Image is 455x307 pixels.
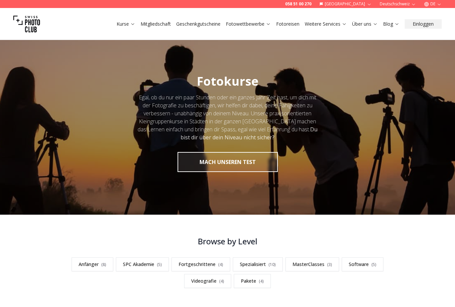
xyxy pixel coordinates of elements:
a: Kurse [117,21,135,27]
button: Geschenkgutscheine [174,19,223,29]
button: Weitere Services [302,19,349,29]
a: Fotowettbewerbe [226,21,271,27]
div: Egal, ob du nur ein paar Stunden oder ein ganzes Jahr Zeit hast, um dich mit der Fotografie zu be... [137,93,318,141]
a: Blog [383,21,399,27]
button: Fotoreisen [273,19,302,29]
button: Fotowettbewerbe [223,19,273,29]
a: Über uns [352,21,378,27]
button: Einloggen [405,19,442,29]
a: Weitere Services [305,21,347,27]
button: MACH UNSEREN TEST [178,152,278,172]
a: 058 51 00 270 [285,1,311,7]
a: Geschenkgutscheine [176,21,221,27]
button: Kurse [114,19,138,29]
button: Über uns [349,19,380,29]
span: Fotokurse [197,73,258,89]
button: Mitgliedschaft [138,19,174,29]
h3: Browse by Level [62,236,393,247]
a: Fotoreisen [276,21,299,27]
iframe: Intercom live chat [432,227,448,243]
img: Swiss photo club [13,11,40,37]
button: Blog [380,19,402,29]
a: Mitgliedschaft [141,21,171,27]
